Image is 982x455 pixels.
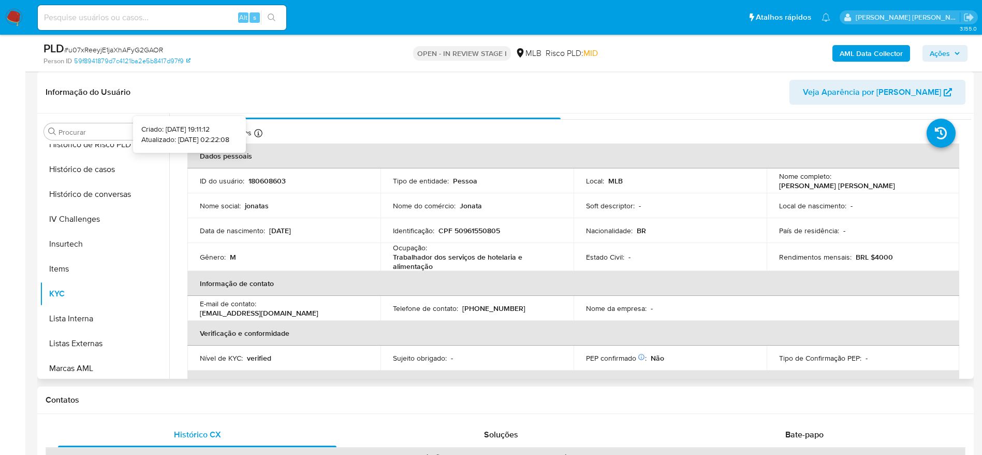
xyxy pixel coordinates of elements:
p: jonatas [245,201,269,210]
h1: Contatos [46,395,965,405]
p: ID do usuário : [200,176,244,186]
input: Pesquise usuários ou casos... [38,11,286,24]
p: Tipo de Confirmação PEP : [779,353,861,363]
p: Nacionalidade : [586,226,633,235]
button: Lista Interna [40,306,169,331]
p: [PHONE_NUMBER] [462,304,525,313]
p: lucas.santiago@mercadolivre.com [856,12,960,22]
p: CPF 50961550805 [438,226,500,235]
button: Listas Externas [40,331,169,356]
p: [EMAIL_ADDRESS][DOMAIN_NAME] [200,308,318,318]
button: Procurar [48,127,56,136]
p: - [639,201,641,210]
button: Insurtech [40,232,169,257]
p: E-mail de contato : [200,299,256,308]
button: KYC [40,281,169,306]
p: Jonata [460,201,482,210]
input: Procurar [58,127,161,137]
p: Soft descriptor : [586,201,635,210]
span: Alt [239,12,247,22]
p: Trabalhador dos serviços de hotelaria e alimentação [393,252,557,271]
button: Veja Aparência por [PERSON_NAME] [789,80,965,105]
th: Verificação e conformidade [187,321,959,346]
b: AML Data Collector [840,45,903,62]
p: PEP confirmado : [586,353,647,363]
b: Person ID [43,56,72,66]
p: País de residência : [779,226,839,235]
p: Local de nascimento : [779,201,846,210]
p: Data de nascimento : [200,226,265,235]
p: - [651,304,653,313]
p: [PERSON_NAME] [PERSON_NAME] [779,181,895,190]
button: Histórico de conversas [40,182,169,207]
p: Nome do comércio : [393,201,456,210]
p: Sujeito obrigado : [393,353,447,363]
button: Marcas AML [40,356,169,381]
h1: Informação do Usuário [46,87,130,97]
span: Ações [930,45,950,62]
span: Risco PLD: [546,48,598,59]
span: # u07xReeyjE1jaXhAFyG2GAOR [64,45,163,55]
button: Histórico de casos [40,157,169,182]
th: Dados pessoais [187,144,959,168]
span: Atalhos rápidos [756,12,811,23]
p: Tipo de entidade : [393,176,449,186]
span: Bate-papo [785,429,824,440]
p: [DATE] [269,226,291,235]
span: Histórico CX [174,429,221,440]
a: 59f8941879d7c4121ba2e5b8417d97f9 [74,56,190,66]
p: MLB [608,176,623,186]
span: s [253,12,256,22]
button: Ações [922,45,968,62]
p: Nome completo : [779,172,831,181]
p: verified [247,353,271,363]
button: search-icon [261,10,282,25]
button: IV Challenges [40,207,169,232]
p: - [851,201,853,210]
span: 3.155.0 [960,24,977,33]
p: Local : [586,176,604,186]
a: Sair [963,12,974,23]
th: Informação de contato [187,271,959,296]
span: Veja Aparência por [PERSON_NAME] [803,80,941,105]
span: Soluções [484,429,518,440]
p: - [628,252,631,262]
p: OPEN - IN REVIEW STAGE I [413,46,511,61]
p: 180608603 [248,176,286,186]
p: Rendimentos mensais : [779,252,852,262]
p: Criado: [DATE] 19:11:12 [141,124,229,135]
p: Gênero : [200,252,226,262]
div: MLB [515,48,541,59]
b: PLD [43,40,64,56]
span: MID [583,47,598,59]
button: Items [40,257,169,281]
p: Identificação : [393,226,434,235]
a: Notificações [822,13,830,22]
p: M [230,252,236,262]
p: Não [651,353,664,363]
th: Dados transacionais [187,371,959,395]
p: Nome da empresa : [586,304,647,313]
p: - [451,353,453,363]
p: Nome social : [200,201,241,210]
button: Histórico de Risco PLD [40,132,169,157]
p: Nível de KYC : [200,353,243,363]
button: AML Data Collector [832,45,910,62]
p: BRL $4000 [856,252,893,262]
p: Telefone de contato : [393,304,458,313]
p: Atualizado: [DATE] 02:22:08 [141,135,229,145]
p: Pessoa [453,176,477,186]
p: - [866,353,868,363]
p: Ocupação : [393,243,427,252]
p: BR [637,226,646,235]
p: Estado Civil : [586,252,624,262]
p: - [843,226,845,235]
